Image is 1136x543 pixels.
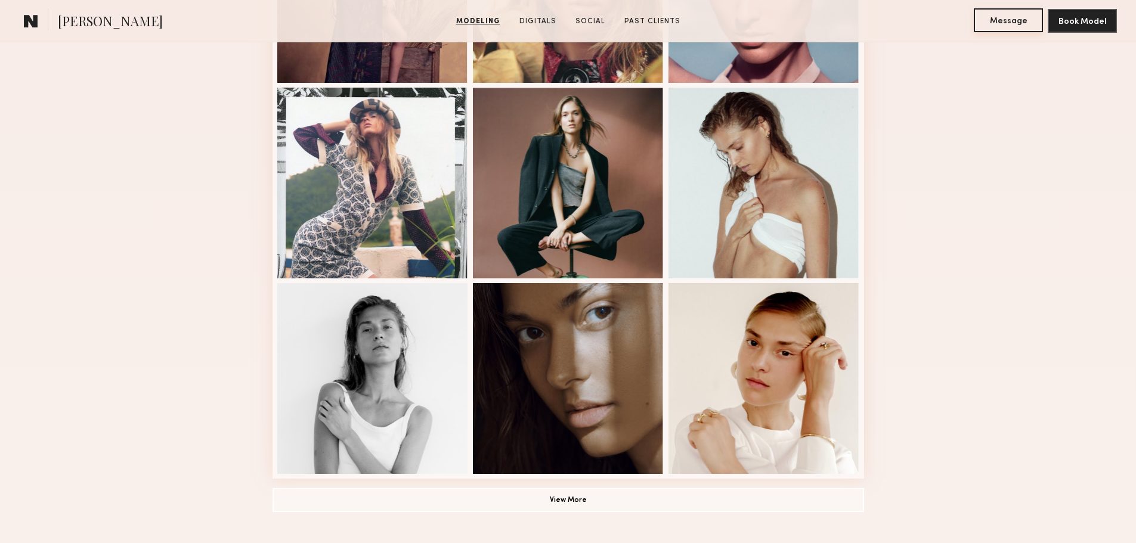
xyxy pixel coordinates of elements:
[571,16,610,27] a: Social
[620,16,685,27] a: Past Clients
[451,16,505,27] a: Modeling
[1048,9,1117,33] button: Book Model
[1048,15,1117,26] a: Book Model
[515,16,561,27] a: Digitals
[273,488,864,512] button: View More
[974,8,1043,32] button: Message
[58,12,163,33] span: [PERSON_NAME]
